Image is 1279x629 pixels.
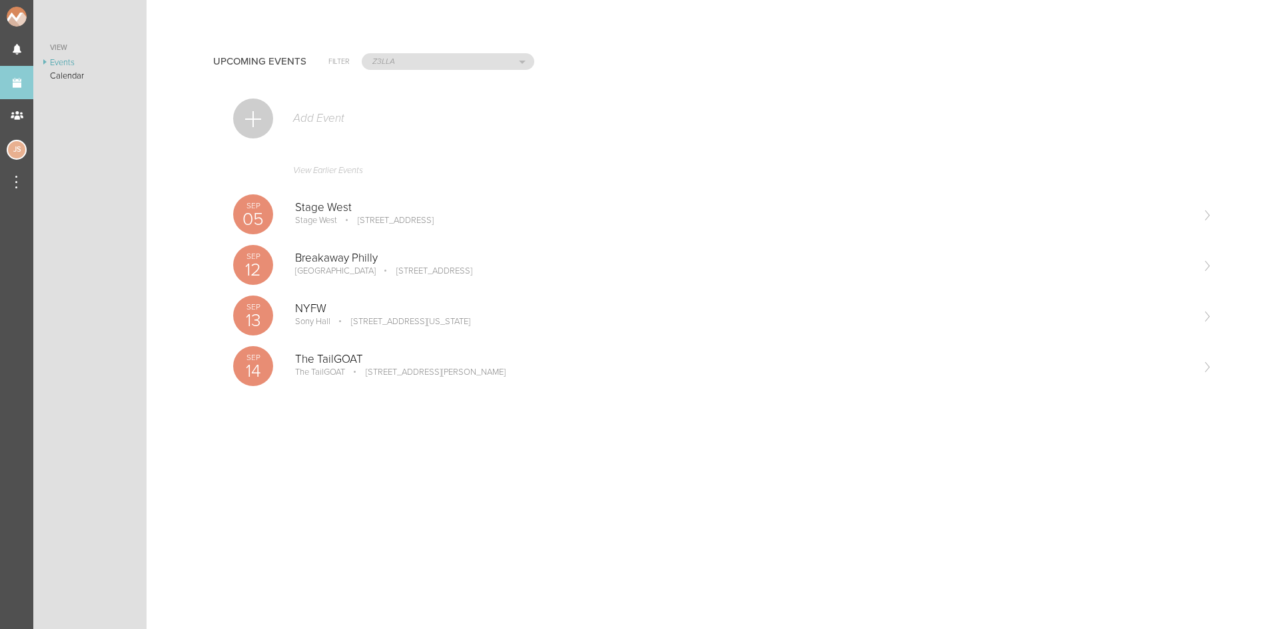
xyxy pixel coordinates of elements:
h6: Filter [328,56,350,67]
p: Sep [233,303,273,311]
p: Sep [233,353,273,361]
p: [STREET_ADDRESS][PERSON_NAME] [347,367,506,377]
p: NYFW [295,302,1191,315]
a: View Earlier Events [233,158,1212,189]
p: [STREET_ADDRESS] [339,215,434,226]
p: 12 [233,261,273,279]
p: Breakaway Philly [295,252,1191,265]
p: 05 [233,210,273,228]
p: Sep [233,252,273,260]
div: Jessica Smith [7,140,27,160]
h4: Upcoming Events [213,56,306,67]
img: NOMAD [7,7,82,27]
p: [STREET_ADDRESS][US_STATE] [332,316,470,327]
p: The TailGOAT [295,353,1191,366]
p: The TailGOAT [295,367,345,377]
a: View [33,40,147,56]
p: Stage West [295,215,337,226]
p: Sony Hall [295,316,330,327]
p: Sep [233,202,273,210]
a: Events [33,56,147,69]
p: [STREET_ADDRESS] [378,266,472,276]
p: 13 [233,312,273,329]
p: Add Event [292,112,344,125]
p: Stage West [295,201,1191,214]
p: 14 [233,362,273,380]
a: Calendar [33,69,147,83]
p: [GEOGRAPHIC_DATA] [295,266,376,276]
